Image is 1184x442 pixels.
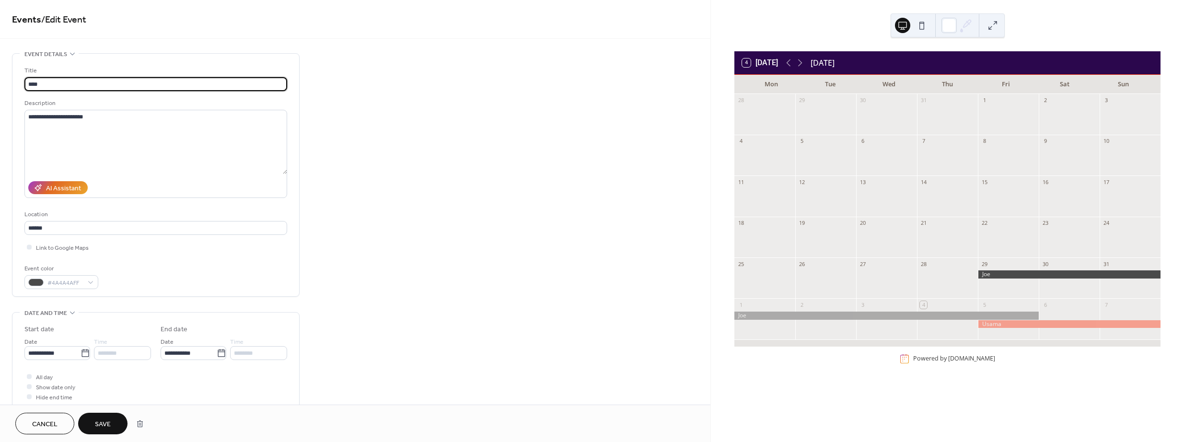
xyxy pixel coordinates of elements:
div: 5 [981,301,988,308]
div: Title [24,66,285,76]
div: Powered by [913,355,995,363]
div: 20 [859,220,866,227]
div: 28 [737,97,744,104]
div: 19 [798,220,805,227]
div: Thu [918,75,976,94]
div: 5 [798,138,805,145]
div: 8 [981,138,988,145]
a: [DOMAIN_NAME] [948,355,995,363]
div: Mon [742,75,801,94]
div: 26 [798,260,805,268]
div: Sun [1094,75,1153,94]
span: Cancel [32,419,58,430]
div: Usama [978,320,1161,328]
div: [DATE] [811,57,835,69]
div: 29 [798,97,805,104]
div: 7 [1103,301,1110,308]
div: Fri [977,75,1035,94]
div: 12 [798,178,805,186]
div: 29 [981,260,988,268]
span: / Edit Event [41,11,86,29]
div: 7 [920,138,927,145]
div: 24 [1103,220,1110,227]
span: Save [95,419,111,430]
button: 4[DATE] [739,56,781,70]
span: Link to Google Maps [36,243,89,253]
div: 23 [1042,220,1049,227]
div: 18 [737,220,744,227]
div: 6 [1042,301,1049,308]
div: 16 [1042,178,1049,186]
button: AI Assistant [28,181,88,194]
div: AI Assistant [46,184,81,194]
div: 30 [1042,260,1049,268]
div: 13 [859,178,866,186]
div: 10 [1103,138,1110,145]
div: Location [24,209,285,220]
div: 3 [859,301,866,308]
div: 28 [920,260,927,268]
div: 14 [920,178,927,186]
div: 30 [859,97,866,104]
div: End date [161,325,187,335]
a: Events [12,11,41,29]
div: 2 [1042,97,1049,104]
div: 27 [859,260,866,268]
div: Joe [734,312,1039,320]
button: Save [78,413,128,434]
div: 1 [981,97,988,104]
div: 1 [737,301,744,308]
span: Event details [24,49,67,59]
div: 4 [920,301,927,308]
div: Wed [859,75,918,94]
div: 9 [1042,138,1049,145]
span: Time [94,337,107,347]
span: Hide end time [36,393,72,403]
span: Time [230,337,244,347]
div: 25 [737,260,744,268]
div: 21 [920,220,927,227]
div: 31 [920,97,927,104]
div: Tue [801,75,859,94]
span: Date [24,337,37,347]
div: Sat [1035,75,1094,94]
div: 15 [981,178,988,186]
span: #4A4A4AFF [47,278,83,288]
div: 2 [798,301,805,308]
div: 11 [737,178,744,186]
button: Cancel [15,413,74,434]
div: 3 [1103,97,1110,104]
div: Description [24,98,285,108]
div: 17 [1103,178,1110,186]
div: Event color [24,264,96,274]
div: 6 [859,138,866,145]
span: All day [36,372,53,383]
span: Date [161,337,174,347]
span: Show date only [36,383,75,393]
div: 4 [737,138,744,145]
div: 31 [1103,260,1110,268]
div: Start date [24,325,54,335]
span: Date and time [24,308,67,318]
div: Joe [978,270,1161,279]
div: 22 [981,220,988,227]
